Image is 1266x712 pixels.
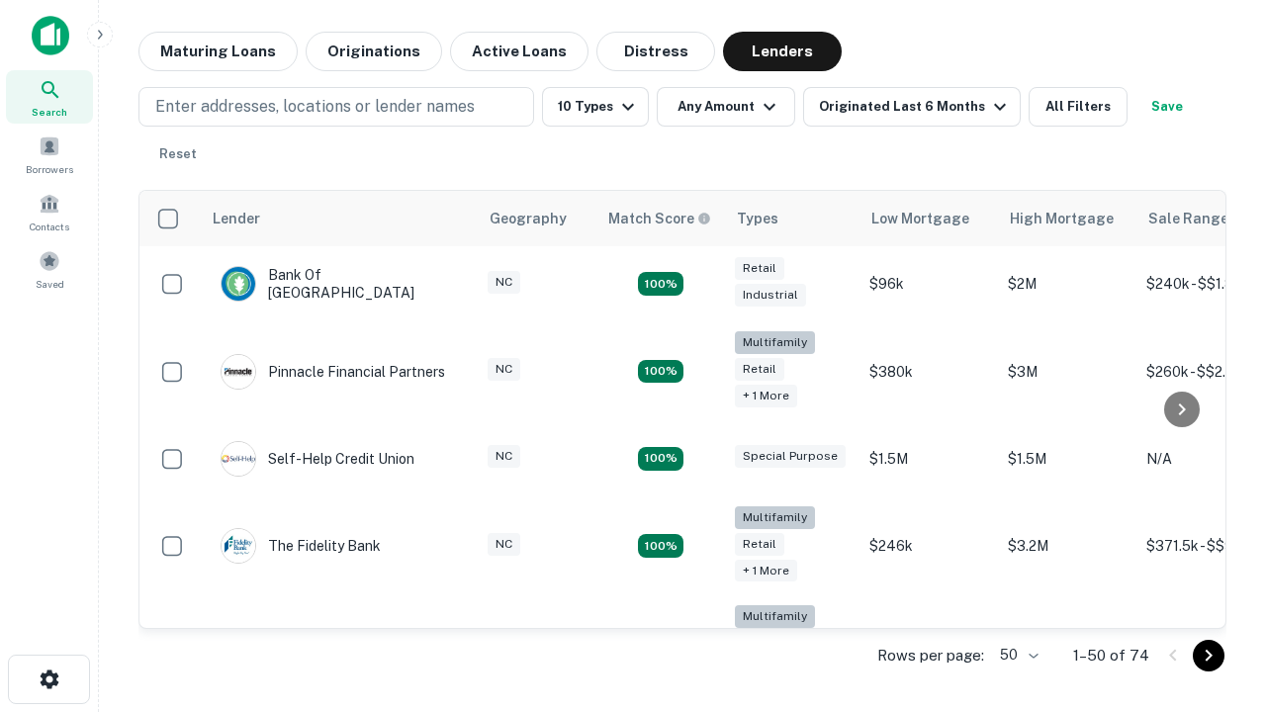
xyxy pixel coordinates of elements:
div: Special Purpose [735,445,846,468]
th: Geography [478,191,596,246]
div: Bank Of [GEOGRAPHIC_DATA] [221,266,458,302]
td: $3.2M [998,496,1136,596]
p: 1–50 of 74 [1073,644,1149,667]
div: Types [737,207,778,230]
button: Go to next page [1193,640,1224,671]
button: Maturing Loans [138,32,298,71]
img: picture [222,529,255,563]
div: Matching Properties: 10, hasApolloMatch: undefined [638,534,683,558]
div: Originated Last 6 Months [819,95,1012,119]
th: Capitalize uses an advanced AI algorithm to match your search with the best lender. The match sco... [596,191,725,246]
button: 10 Types [542,87,649,127]
a: Contacts [6,185,93,238]
div: NC [488,271,520,294]
div: + 1 more [735,560,797,582]
div: + 1 more [735,385,797,407]
div: Self-help Credit Union [221,441,414,477]
td: $1.5M [859,421,998,496]
a: Search [6,70,93,124]
span: Borrowers [26,161,73,177]
div: The Fidelity Bank [221,528,381,564]
div: Retail [735,358,784,381]
div: Low Mortgage [871,207,969,230]
div: Multifamily [735,506,815,529]
th: Lender [201,191,478,246]
td: $3M [998,321,1136,421]
button: All Filters [1029,87,1128,127]
button: Any Amount [657,87,795,127]
img: picture [222,442,255,476]
div: Capitalize uses an advanced AI algorithm to match your search with the best lender. The match sco... [608,208,711,229]
div: Matching Properties: 11, hasApolloMatch: undefined [638,447,683,471]
button: Lenders [723,32,842,71]
div: Lender [213,207,260,230]
button: Distress [596,32,715,71]
div: Multifamily [735,605,815,628]
p: Enter addresses, locations or lender names [155,95,475,119]
div: Atlantic Union Bank [221,628,396,664]
button: Active Loans [450,32,588,71]
td: $246k [859,496,998,596]
h6: Match Score [608,208,707,229]
div: Multifamily [735,331,815,354]
div: Matching Properties: 17, hasApolloMatch: undefined [638,360,683,384]
div: Industrial [735,284,806,307]
img: picture [222,267,255,301]
a: Saved [6,242,93,296]
td: $246.5k [859,595,998,695]
td: $9.2M [998,595,1136,695]
div: Geography [490,207,567,230]
img: picture [222,355,255,389]
button: Originated Last 6 Months [803,87,1021,127]
th: Low Mortgage [859,191,998,246]
div: 50 [992,641,1041,669]
div: Retail [735,257,784,280]
button: Enter addresses, locations or lender names [138,87,534,127]
button: Reset [146,134,210,174]
div: High Mortgage [1010,207,1114,230]
div: Pinnacle Financial Partners [221,354,445,390]
a: Borrowers [6,128,93,181]
button: Originations [306,32,442,71]
div: Matching Properties: 16, hasApolloMatch: undefined [638,272,683,296]
span: Search [32,104,67,120]
td: $2M [998,246,1136,321]
div: Retail [735,533,784,556]
span: Contacts [30,219,69,234]
span: Saved [36,276,64,292]
div: NC [488,358,520,381]
p: Rows per page: [877,644,984,667]
th: Types [725,191,859,246]
td: $1.5M [998,421,1136,496]
button: Save your search to get updates of matches that match your search criteria. [1135,87,1199,127]
th: High Mortgage [998,191,1136,246]
iframe: Chat Widget [1167,554,1266,649]
img: capitalize-icon.png [32,16,69,55]
div: Sale Range [1148,207,1228,230]
div: NC [488,445,520,468]
div: NC [488,533,520,556]
td: $380k [859,321,998,421]
td: $96k [859,246,998,321]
